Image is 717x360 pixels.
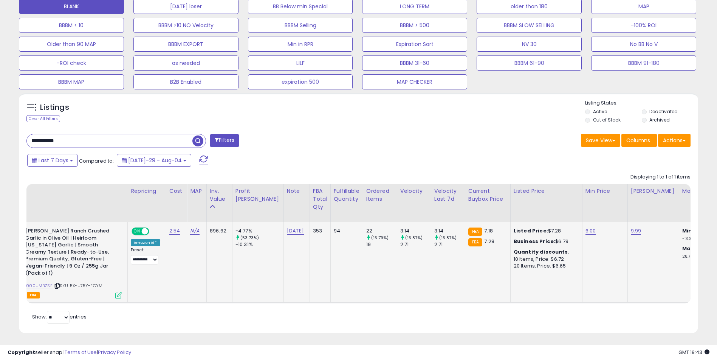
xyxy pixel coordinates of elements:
h5: Listings [40,102,69,113]
span: OFF [148,228,160,235]
div: 2.71 [434,241,465,248]
button: Actions [658,134,691,147]
div: Amazon AI * [131,239,160,246]
span: Show: entries [32,313,87,320]
div: -4.77% [235,228,283,234]
div: Listed Price [514,187,579,195]
span: 7.18 [484,227,493,234]
span: 7.28 [484,238,494,245]
button: Columns [621,134,657,147]
a: 6.00 [585,227,596,235]
b: Max: [682,245,695,252]
div: 2.71 [400,241,431,248]
button: LILF [248,55,353,71]
span: Compared to: [79,157,114,165]
b: [PERSON_NAME] Ranch Crushed Garlic in Olive Oil | Heirloom [US_STATE] Garlic | Smooth Creamy Text... [25,228,117,278]
button: Save View [581,134,620,147]
label: Archived [649,117,670,123]
small: FBA [468,238,482,246]
button: as needed [133,55,238,71]
a: B000UMBZSE [24,283,53,289]
button: BBBM > 500 [362,18,467,33]
button: MAP CHECKER [362,74,467,89]
small: FBA [468,228,482,236]
div: $6.79 [514,238,576,245]
span: ON [132,228,142,235]
div: 94 [334,228,357,234]
label: Out of Stock [593,117,621,123]
button: BBBM SLOW SELLING [477,18,582,33]
a: [DATE] [287,227,304,235]
button: BBBM Selling [248,18,353,33]
a: Terms of Use [65,349,97,356]
div: Velocity Last 7d [434,187,462,203]
button: Min in RPR [248,37,353,52]
div: Inv. value [210,187,229,203]
button: -100% ROI [591,18,696,33]
div: Preset: [131,248,160,265]
button: Filters [210,134,239,147]
button: BBBM 61-90 [477,55,582,71]
span: [DATE]-29 - Aug-04 [128,157,182,164]
b: Listed Price: [514,227,548,234]
div: 20 Items, Price: $6.65 [514,263,576,269]
a: Privacy Policy [98,349,131,356]
button: BBBM < 10 [19,18,124,33]
span: Columns [626,137,650,144]
div: Repricing [131,187,163,195]
b: Business Price: [514,238,555,245]
div: 353 [313,228,325,234]
a: 2.54 [169,227,180,235]
div: 3.14 [434,228,465,234]
span: FBA [27,292,40,298]
button: BBBM 91-180 [591,55,696,71]
p: Listing States: [585,100,698,107]
button: No BB No V [591,37,696,52]
button: -ROI check [19,55,124,71]
button: NV 30 [477,37,582,52]
div: [PERSON_NAME] [631,187,676,195]
label: Active [593,108,607,115]
button: Last 7 Days [27,154,78,167]
button: Expiration Sort [362,37,467,52]
button: B2B Enabled [133,74,238,89]
div: Displaying 1 to 1 of 1 items [630,174,691,181]
span: Last 7 Days [39,157,68,164]
div: seller snap | | [8,349,131,356]
div: Title [6,187,124,195]
div: Cost [169,187,184,195]
div: Fulfillable Quantity [334,187,360,203]
div: : [514,249,576,255]
span: | SKU: 5X-U75Y-ECYM [54,283,102,289]
div: Clear All Filters [26,115,60,122]
b: Quantity discounts [514,248,568,255]
a: 9.99 [631,227,641,235]
small: (15.87%) [405,235,423,241]
div: Min Price [585,187,624,195]
div: 3.14 [400,228,431,234]
button: BBBM MAP [19,74,124,89]
div: 10 Items, Price: $6.72 [514,256,576,263]
button: BBBM >10 NO Velocity [133,18,238,33]
button: BBBM 31-60 [362,55,467,71]
small: (15.87%) [439,235,457,241]
div: Velocity [400,187,428,195]
div: Note [287,187,307,195]
div: Ordered Items [366,187,394,203]
label: Deactivated [649,108,678,115]
button: expiration 500 [248,74,353,89]
div: MAP [190,187,203,195]
div: 22 [366,228,397,234]
button: Older than 90 MAP [19,37,124,52]
div: Profit [PERSON_NAME] [235,187,280,203]
b: Min: [682,227,694,234]
a: N/A [190,227,199,235]
div: $7.28 [514,228,576,234]
div: Current Buybox Price [468,187,507,203]
button: BBBM EXPORT [133,37,238,52]
span: 2025-08-12 19:43 GMT [678,349,709,356]
div: 896.62 [210,228,226,234]
small: (15.79%) [371,235,389,241]
div: FBA Total Qty [313,187,327,211]
div: 19 [366,241,397,248]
